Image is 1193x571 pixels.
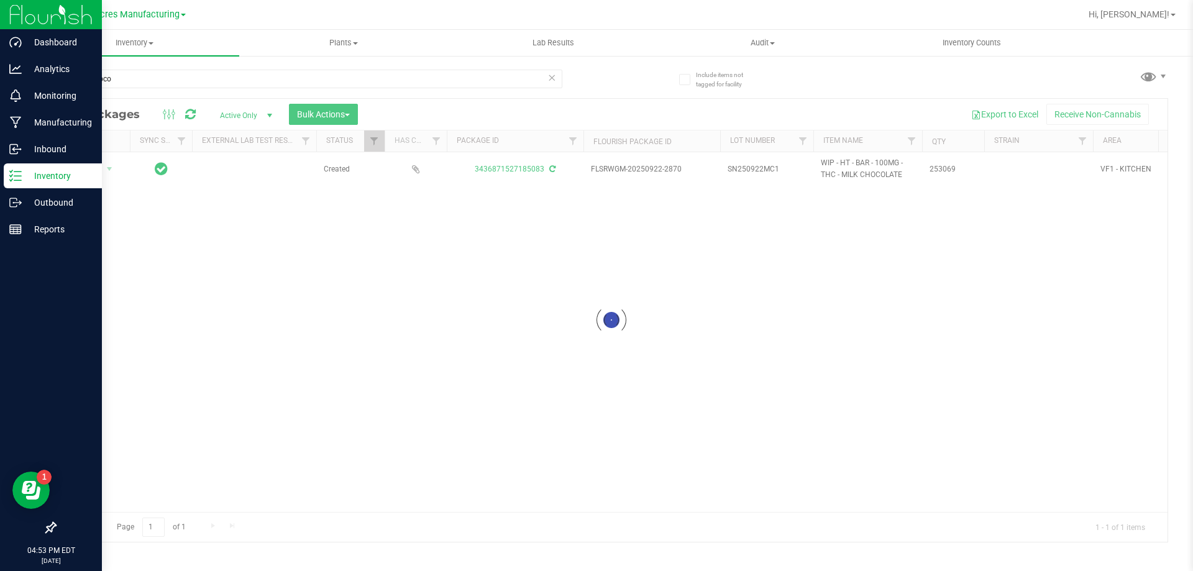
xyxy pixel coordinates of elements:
[37,470,52,485] iframe: Resource center unread badge
[547,70,556,86] span: Clear
[1089,9,1169,19] span: Hi, [PERSON_NAME]!
[22,168,96,183] p: Inventory
[9,116,22,129] inline-svg: Manufacturing
[22,195,96,210] p: Outbound
[22,115,96,130] p: Manufacturing
[696,70,758,89] span: Include items not tagged for facility
[9,143,22,155] inline-svg: Inbound
[9,89,22,102] inline-svg: Monitoring
[30,37,239,48] span: Inventory
[6,556,96,565] p: [DATE]
[239,30,449,56] a: Plants
[22,142,96,157] p: Inbound
[449,30,658,56] a: Lab Results
[9,63,22,75] inline-svg: Analytics
[22,88,96,103] p: Monitoring
[22,222,96,237] p: Reports
[9,36,22,48] inline-svg: Dashboard
[30,30,239,56] a: Inventory
[9,223,22,235] inline-svg: Reports
[12,472,50,509] iframe: Resource center
[9,170,22,182] inline-svg: Inventory
[658,30,867,56] a: Audit
[22,35,96,50] p: Dashboard
[6,545,96,556] p: 04:53 PM EDT
[659,37,867,48] span: Audit
[68,9,180,20] span: Green Acres Manufacturing
[55,70,562,88] input: Search Package ID, Item Name, SKU, Lot or Part Number...
[22,62,96,76] p: Analytics
[9,196,22,209] inline-svg: Outbound
[240,37,448,48] span: Plants
[867,30,1077,56] a: Inventory Counts
[926,37,1018,48] span: Inventory Counts
[516,37,591,48] span: Lab Results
